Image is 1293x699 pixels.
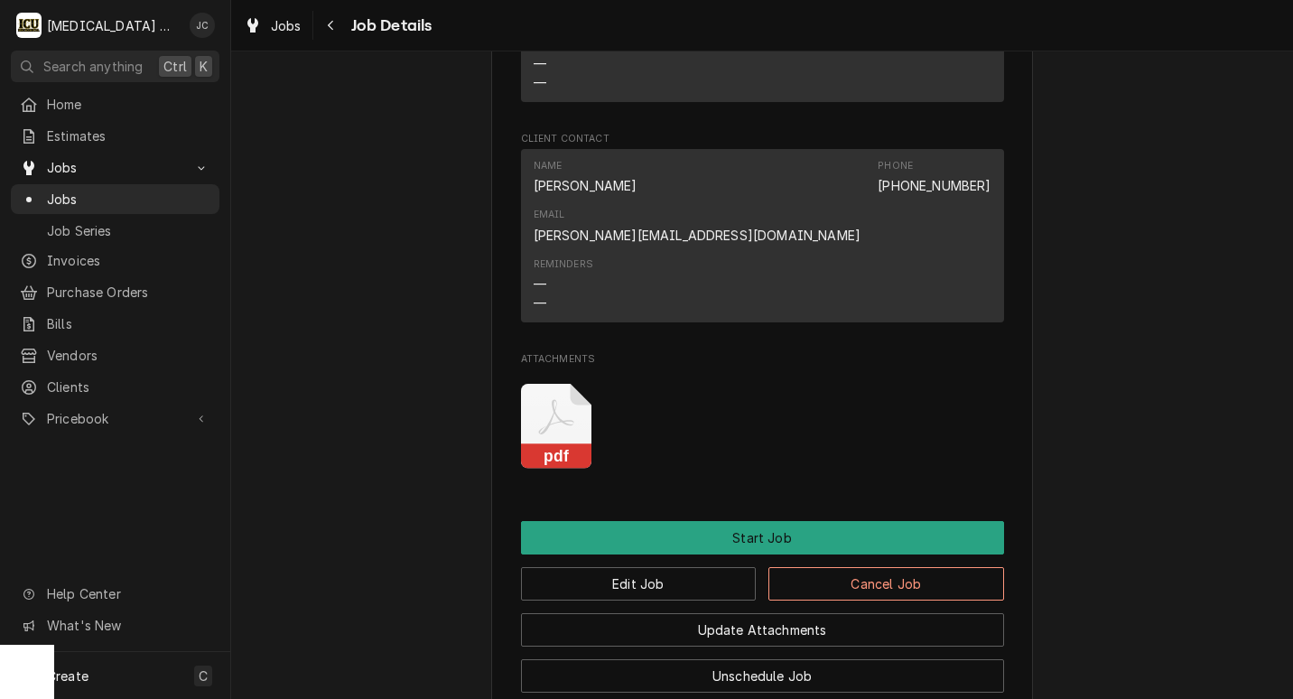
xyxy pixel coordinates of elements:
div: Client Contact [521,132,1004,330]
span: Clients [47,377,210,396]
span: Job Details [346,14,433,38]
div: Email [534,208,565,222]
span: Search anything [43,57,143,76]
span: Jobs [47,190,210,209]
div: I [16,13,42,38]
span: Purchase Orders [47,283,210,302]
div: Contact [521,149,1004,322]
div: [MEDICAL_DATA] Mechanical [47,16,180,35]
span: What's New [47,616,209,635]
button: Start Job [521,521,1004,555]
span: Jobs [47,158,183,177]
div: JC [190,13,215,38]
a: Go to Jobs [11,153,219,182]
button: Navigate back [317,11,346,40]
a: Go to What's New [11,610,219,640]
span: Help Center [47,584,209,603]
button: Edit Job [521,567,757,601]
a: Home [11,89,219,119]
div: Name [534,159,563,173]
a: Purchase Orders [11,277,219,307]
div: — [534,294,546,312]
div: ICU Mechanical's Avatar [16,13,42,38]
div: — [534,73,546,92]
div: Button Group Row [521,601,1004,647]
span: Home [47,95,210,114]
button: Cancel Job [768,567,1004,601]
button: pdf [521,384,592,470]
a: [PERSON_NAME][EMAIL_ADDRESS][DOMAIN_NAME] [534,228,861,243]
span: Invoices [47,251,210,270]
div: Button Group Row [521,521,1004,555]
div: Button Group Row [521,647,1004,693]
a: Jobs [11,184,219,214]
a: Go to Help Center [11,579,219,609]
div: Email [534,208,861,244]
a: Job Series [11,216,219,246]
span: Create [47,668,88,684]
button: Update Attachments [521,613,1004,647]
button: Unschedule Job [521,659,1004,693]
span: Attachments [521,352,1004,367]
span: Client Contact [521,132,1004,146]
a: Bills [11,309,219,339]
span: Vendors [47,346,210,365]
span: C [199,666,208,685]
span: Attachments [521,369,1004,483]
a: Estimates [11,121,219,151]
span: Ctrl [163,57,187,76]
div: Reminders [534,37,593,92]
div: Name [534,159,637,195]
a: Clients [11,372,219,402]
div: Reminders [534,257,593,312]
button: Search anythingCtrlK [11,51,219,82]
span: Jobs [271,16,302,35]
span: Pricebook [47,409,183,428]
div: Button Group Row [521,555,1004,601]
div: Reminders [534,257,593,272]
div: Client Contact List [521,149,1004,330]
a: Vendors [11,340,219,370]
div: [PERSON_NAME] [534,176,637,195]
span: K [200,57,208,76]
span: Bills [47,314,210,333]
span: Job Series [47,221,210,240]
span: Estimates [47,126,210,145]
div: — [534,54,546,73]
div: Jerry Canada's Avatar [190,13,215,38]
a: [PHONE_NUMBER] [878,178,991,193]
div: — [534,275,546,294]
a: Jobs [237,11,309,41]
a: Invoices [11,246,219,275]
div: Phone [878,159,913,173]
div: Attachments [521,352,1004,483]
a: Go to Pricebook [11,404,219,433]
div: Phone [878,159,991,195]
